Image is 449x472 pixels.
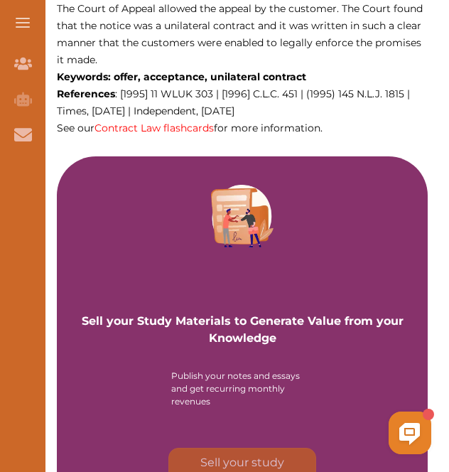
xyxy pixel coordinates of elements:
[57,70,306,83] strong: Keywords: offer, acceptance, unilateral contract
[94,122,214,134] a: Contract Law flashcards
[108,408,435,458] iframe: HelpCrunch
[57,87,115,100] strong: References
[57,2,423,66] span: The Court of Appeal allowed the appeal by the customer. The Court found that the notice was a uni...
[211,185,274,247] img: Purple card image
[57,122,323,134] span: See our for more information.
[57,87,410,117] span: : [1995] 11 WLUK 303 | [1996] C.L.C. 451 | (1995) 145 N.L.J. 1815 | Times, [DATE] | Independent, ...
[71,273,413,347] p: Sell your Study Materials to Generate Value from your Knowledge
[157,355,328,422] div: Publish your notes and essays and get recurring monthly revenues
